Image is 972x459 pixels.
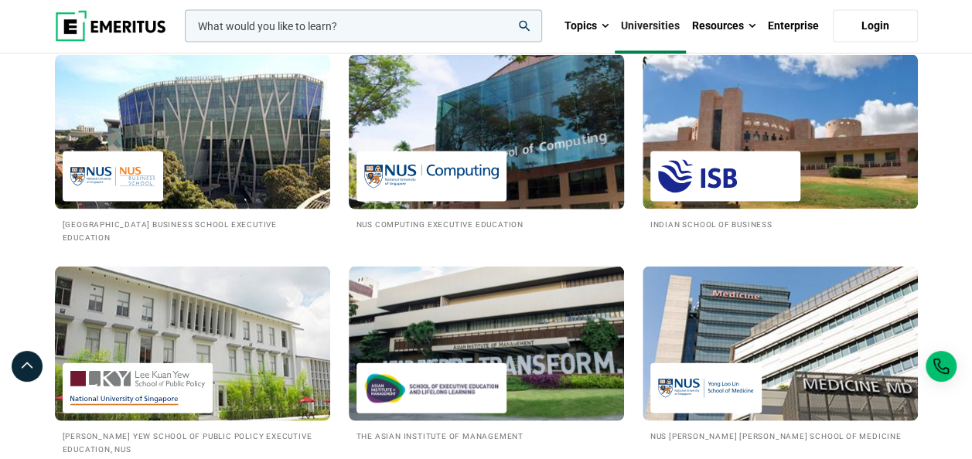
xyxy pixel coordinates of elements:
[356,217,616,230] h2: NUS Computing Executive Education
[356,429,616,442] h2: The Asian Institute of Management
[55,267,330,421] img: Universities We Work With
[650,217,910,230] h2: Indian School of Business
[55,55,330,243] a: Universities We Work With National University of Singapore Business School Executive Education [G...
[364,159,499,194] img: NUS Computing Executive Education
[349,267,624,442] a: Universities We Work With Asian Institute of Management The Asian Institute of Management
[185,10,542,42] input: woocommerce-product-search-field-0
[658,159,793,194] img: Indian School of Business
[643,55,918,209] img: Universities We Work With
[55,267,330,455] a: Universities We Work With Lee Kuan Yew School of Public Policy Executive Education, NUS [PERSON_N...
[70,371,205,406] img: Lee Kuan Yew School of Public Policy Executive Education, NUS
[643,267,918,442] a: Universities We Work With NUS Yong Loo Lin School of Medicine NUS [PERSON_NAME] [PERSON_NAME] Sch...
[63,429,322,455] h2: [PERSON_NAME] Yew School of Public Policy Executive Education, NUS
[70,159,155,194] img: National University of Singapore Business School Executive Education
[364,371,499,406] img: Asian Institute of Management
[833,10,918,42] a: Login
[335,47,638,217] img: Universities We Work With
[55,55,330,209] img: Universities We Work With
[349,267,624,421] img: Universities We Work With
[643,55,918,230] a: Universities We Work With Indian School of Business Indian School of Business
[349,55,624,230] a: Universities We Work With NUS Computing Executive Education NUS Computing Executive Education
[643,267,918,421] img: Universities We Work With
[658,371,754,406] img: NUS Yong Loo Lin School of Medicine
[650,429,910,442] h2: NUS [PERSON_NAME] [PERSON_NAME] School of Medicine
[63,217,322,243] h2: [GEOGRAPHIC_DATA] Business School Executive Education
